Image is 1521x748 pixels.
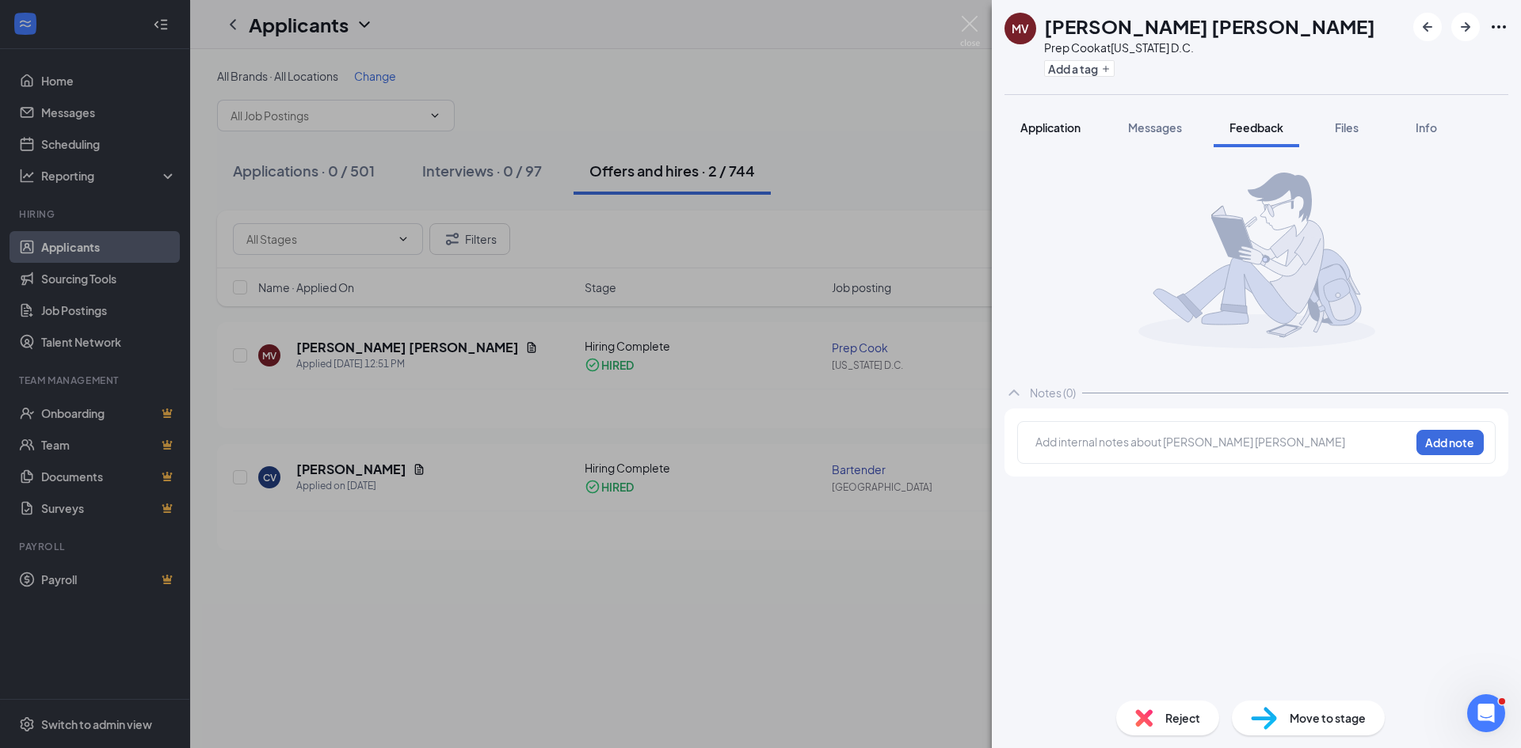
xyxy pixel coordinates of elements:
[1101,64,1111,74] svg: Plus
[1413,13,1442,41] button: ArrowLeftNew
[1451,13,1480,41] button: ArrowRight
[1335,120,1359,135] span: Files
[1418,17,1437,36] svg: ArrowLeftNew
[1020,120,1081,135] span: Application
[1416,430,1484,455] button: Add note
[1489,17,1508,36] svg: Ellipses
[1229,120,1283,135] span: Feedback
[1044,13,1375,40] h1: [PERSON_NAME] [PERSON_NAME]
[1128,120,1182,135] span: Messages
[1456,17,1475,36] svg: ArrowRight
[1004,383,1024,402] svg: ChevronUp
[1165,709,1200,727] span: Reject
[1138,173,1375,348] img: takingNoteManImg
[1044,40,1375,55] div: Prep Cook at [US_STATE] D.C.
[1044,60,1115,77] button: PlusAdd a tag
[1012,21,1029,36] div: MV
[1467,694,1505,732] iframe: Intercom live chat
[1030,385,1076,401] div: Notes (0)
[1290,709,1366,727] span: Move to stage
[1416,120,1437,135] span: Info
